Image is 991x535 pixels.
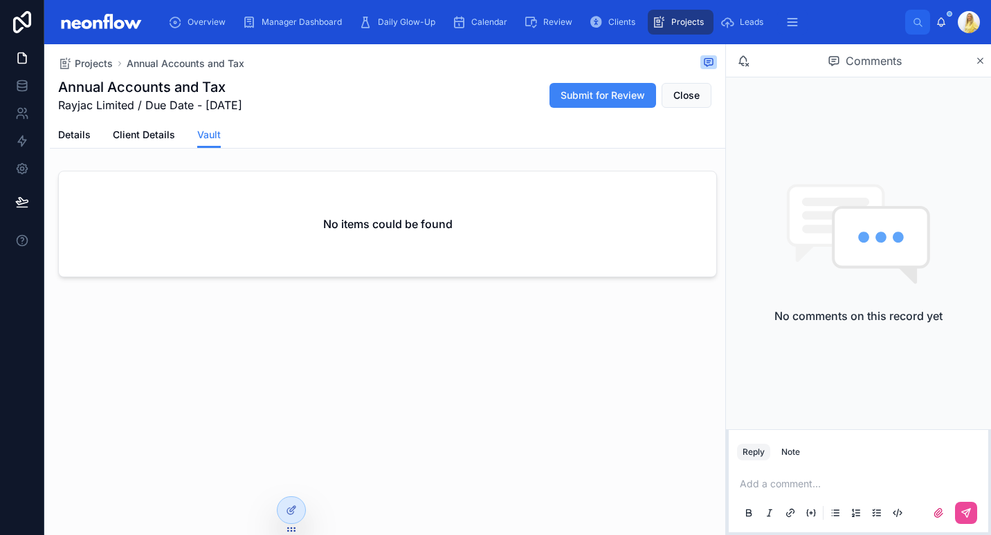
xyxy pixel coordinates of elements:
[662,83,711,108] button: Close
[75,57,113,71] span: Projects
[608,17,635,28] span: Clients
[781,447,800,458] div: Note
[774,308,943,324] h2: No comments on this record yet
[776,444,806,460] button: Note
[113,128,175,142] span: Client Details
[58,122,91,150] a: Details
[673,88,700,102] span: Close
[262,17,342,28] span: Manager Dashboard
[354,10,445,35] a: Daily Glow-Up
[127,57,244,71] a: Annual Accounts and Tax
[543,17,572,28] span: Review
[58,97,242,113] span: Rayjac Limited / Due Date - [DATE]
[471,17,507,28] span: Calendar
[448,10,517,35] a: Calendar
[58,57,113,71] a: Projects
[55,11,146,33] img: App logo
[157,7,905,37] div: scrollable content
[716,10,773,35] a: Leads
[585,10,645,35] a: Clients
[164,10,235,35] a: Overview
[197,128,221,142] span: Vault
[113,122,175,150] a: Client Details
[323,216,453,232] h2: No items could be found
[740,17,763,28] span: Leads
[378,17,435,28] span: Daily Glow-Up
[648,10,713,35] a: Projects
[846,53,902,69] span: Comments
[561,88,645,102] span: Submit for Review
[197,122,221,149] a: Vault
[58,77,242,97] h1: Annual Accounts and Tax
[188,17,226,28] span: Overview
[58,128,91,142] span: Details
[671,17,704,28] span: Projects
[520,10,582,35] a: Review
[549,83,656,108] button: Submit for Review
[238,10,352,35] a: Manager Dashboard
[737,444,770,460] button: Reply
